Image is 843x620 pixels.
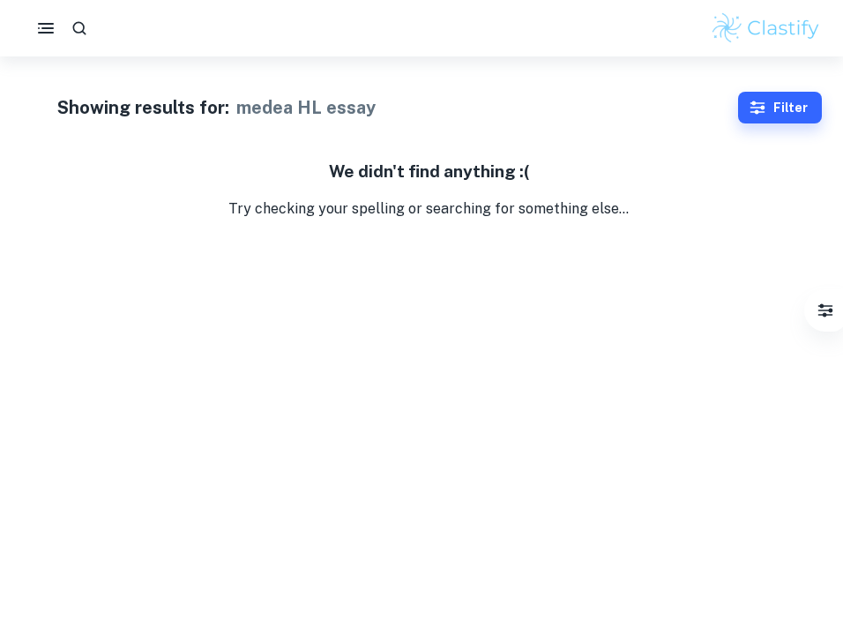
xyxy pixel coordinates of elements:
[738,92,822,123] button: Filter
[236,94,376,121] h1: medea HL essay
[710,11,822,46] img: Clastify logo
[57,94,229,121] h1: Showing results for:
[35,198,822,220] p: Try checking your spelling or searching for something else...
[808,293,843,328] button: Filter
[35,159,822,184] h5: We didn't find anything :(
